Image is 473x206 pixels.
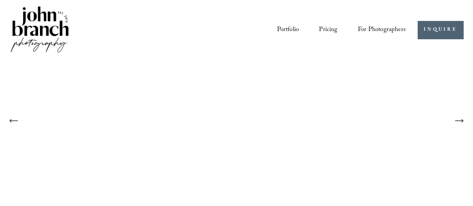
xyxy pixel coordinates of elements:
[277,23,299,37] a: Portfolio
[358,24,406,36] span: For Photographers
[319,23,337,37] a: Pricing
[451,113,467,129] button: Next Slide
[418,21,464,39] a: INQUIRE
[6,113,22,129] button: Previous Slide
[358,23,406,37] a: folder dropdown
[9,5,70,55] img: John Branch IV Photography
